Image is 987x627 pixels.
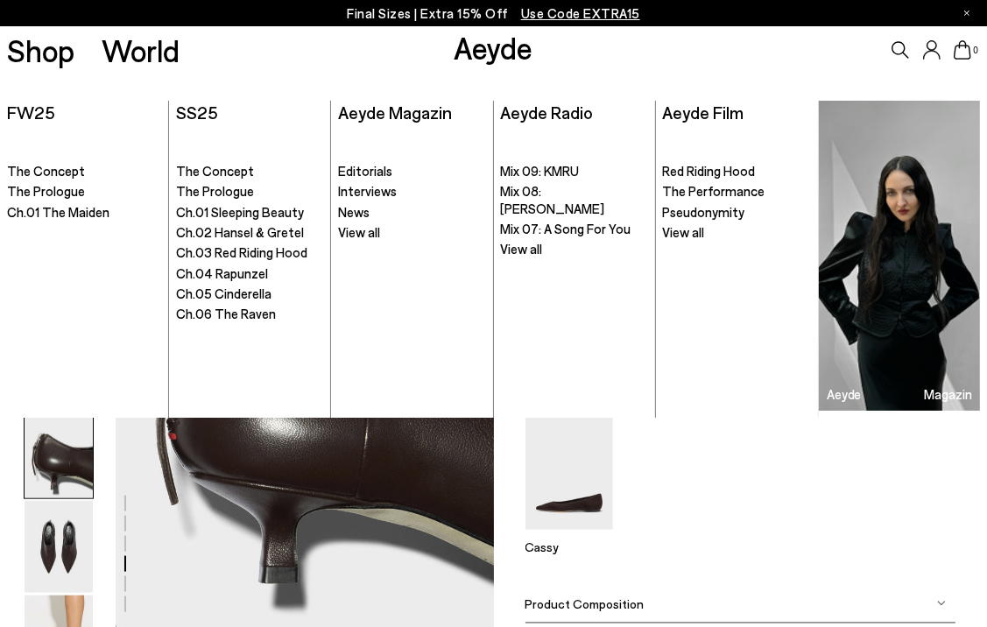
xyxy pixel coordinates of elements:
a: Aeyde Radio [500,102,593,123]
a: 0 [954,40,971,60]
a: News [338,204,486,222]
span: News [338,204,370,220]
a: The Prologue [176,183,324,201]
a: World [102,35,180,66]
a: The Concept [7,163,161,180]
a: SS25 [176,102,218,123]
a: Shop [7,35,74,66]
span: View all [663,224,705,240]
a: View all [663,224,812,242]
span: Ch.02 Hansel & Gretel [176,224,304,240]
a: Aeyde [454,29,532,66]
a: View all [338,224,486,242]
a: FW25 [7,102,55,123]
a: The Performance [663,183,812,201]
a: Aeyde Film [663,102,744,123]
a: Mix 09: KMRU [500,163,648,180]
a: Ch.03 Red Riding Hood [176,244,324,262]
span: Mix 07: A Song For You [500,221,631,236]
span: The Prologue [7,183,85,199]
a: Ch.06 The Raven [176,306,324,323]
a: Ch.02 Hansel & Gretel [176,224,324,242]
a: Aeyde Magazin [819,101,980,411]
a: Mix 08: [PERSON_NAME] [500,183,648,217]
span: Mix 09: KMRU [500,163,579,179]
a: View all [500,241,648,258]
span: Red Riding Hood [663,163,756,179]
span: Navigate to /collections/ss25-final-sizes [521,5,640,21]
span: Pseudonymity [663,204,745,220]
span: Ch.04 Rapunzel [176,265,268,281]
a: The Prologue [7,183,161,201]
span: View all [338,224,380,240]
a: Ch.05 Cinderella [176,285,324,303]
p: Cassy [525,539,613,554]
span: Ch.05 Cinderella [176,285,271,301]
span: The Concept [176,163,254,179]
span: Mix 08: [PERSON_NAME] [500,183,604,216]
a: Pseudonymity [663,204,812,222]
a: Ch.01 Sleeping Beauty [176,204,324,222]
h3: Magazin [925,388,973,401]
span: 0 [971,46,980,55]
img: Virun Pointed Sock Boots - Image 4 [25,406,93,498]
span: Ch.06 The Raven [176,306,276,321]
span: The Performance [663,183,765,199]
a: Ch.04 Rapunzel [176,265,324,283]
a: Interviews [338,183,486,201]
a: The Concept [176,163,324,180]
span: View all [500,241,542,257]
span: Product Composition [525,596,645,611]
img: Cassy Pointed-Toe Suede Flats [525,413,613,530]
img: svg%3E [937,599,946,608]
span: The Concept [7,163,85,179]
a: Aeyde Magazin [338,102,452,123]
span: Ch.01 Sleeping Beauty [176,204,304,220]
span: Ch.01 The Maiden [7,204,109,220]
a: Editorials [338,163,486,180]
img: Virun Pointed Sock Boots - Image 5 [25,501,93,593]
span: The Prologue [176,183,254,199]
img: X-exploration-v2_1_900x.png [819,101,980,411]
a: Mix 07: A Song For You [500,221,648,238]
p: Final Sizes | Extra 15% Off [347,3,640,25]
a: Cassy Pointed-Toe Suede Flats Cassy [525,518,613,554]
span: Ch.03 Red Riding Hood [176,244,307,260]
a: Ch.01 The Maiden [7,204,161,222]
span: Interviews [338,183,397,199]
a: Red Riding Hood [663,163,812,180]
h3: Aeyde [827,388,862,401]
span: Editorials [338,163,392,179]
